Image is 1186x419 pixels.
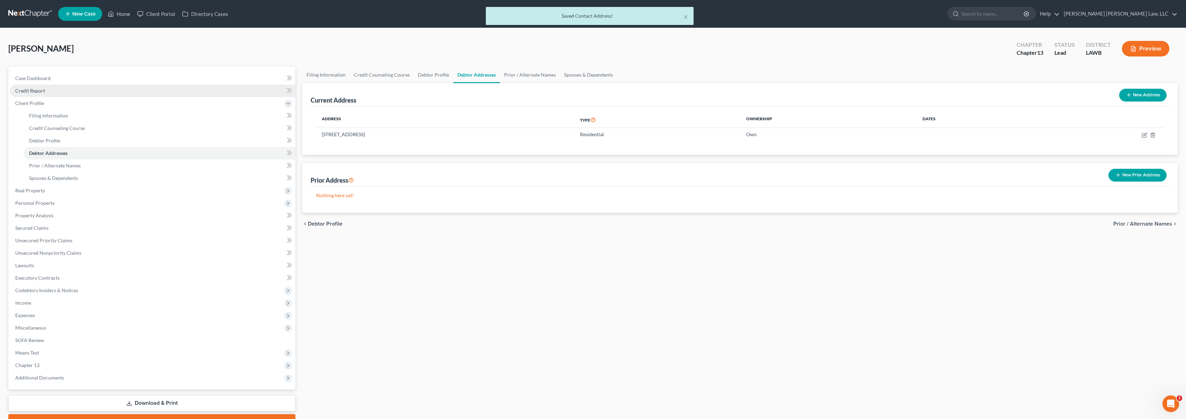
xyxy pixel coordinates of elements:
div: Chapter [1017,41,1043,49]
span: Debtor Addresses [29,150,68,156]
span: Prior / Alternate Names [29,163,81,168]
span: Income [15,300,31,306]
button: Prior / Alternate Names chevron_right [1113,221,1178,227]
a: Case Dashboard [10,72,295,85]
span: Client Profile [15,100,44,106]
div: Saved Contact Address! [491,12,688,19]
span: Case Dashboard [15,75,51,81]
button: chevron_left Debtor Profile [302,221,342,227]
span: Means Test [15,350,39,356]
button: New Address [1119,89,1167,102]
a: Filing Information [302,67,350,83]
a: Credit Counseling Course [24,122,295,134]
span: Executory Contracts [15,275,60,281]
div: Prior Address [311,176,354,184]
span: [PERSON_NAME] [8,43,74,53]
a: Spouses & Dependents [560,67,617,83]
a: SOFA Review [10,334,295,347]
span: Miscellaneous [15,325,46,331]
span: Debtor Profile [29,138,60,143]
span: 13 [1037,49,1043,56]
span: Chapter 13 [15,362,39,368]
a: Prior / Alternate Names [500,67,560,83]
span: Unsecured Priority Claims [15,237,72,243]
a: Debtor Profile [414,67,453,83]
th: Dates [917,112,1032,128]
td: [STREET_ADDRESS] [316,128,574,141]
a: Unsecured Nonpriority Claims [10,247,295,259]
button: New Prior Address [1108,169,1167,182]
span: Additional Documents [15,375,64,381]
span: Prior / Alternate Names [1113,221,1172,227]
span: Debtor Profile [308,221,342,227]
p: Nothing here yet! [316,192,1164,199]
button: Preview [1122,41,1169,56]
a: Debtor Profile [24,134,295,147]
i: chevron_left [302,221,308,227]
i: chevron_right [1172,221,1178,227]
span: Expenses [15,312,35,318]
a: Property Analysis [10,209,295,222]
a: Debtor Addresses [24,147,295,159]
span: Codebtors Insiders & Notices [15,287,78,293]
a: Unsecured Priority Claims [10,234,295,247]
span: 2 [1177,395,1182,401]
span: Credit Report [15,88,45,94]
span: Personal Property [15,200,55,206]
a: Download & Print [8,395,295,411]
a: Spouses & Dependents [24,172,295,184]
a: Filing Information [24,110,295,122]
span: Credit Counseling Course [29,125,85,131]
th: Type [574,112,741,128]
div: Current Address [311,96,356,104]
a: Credit Report [10,85,295,97]
span: Secured Claims [15,225,48,231]
td: Residential [574,128,741,141]
span: Lawsuits [15,262,34,268]
button: × [683,12,688,21]
span: Property Analysis [15,212,54,218]
span: Real Property [15,187,45,193]
span: Filing Information [29,113,68,119]
a: Credit Counseling Course [350,67,414,83]
a: Executory Contracts [10,272,295,284]
a: Lawsuits [10,259,295,272]
div: Chapter [1017,49,1043,57]
div: LAWB [1086,49,1111,57]
a: Secured Claims [10,222,295,234]
span: SOFA Review [15,337,44,343]
a: Debtor Addresses [453,67,500,83]
th: Address [316,112,574,128]
div: Status [1054,41,1075,49]
th: Ownership [741,112,917,128]
td: Own [741,128,917,141]
div: Lead [1054,49,1075,57]
span: Unsecured Nonpriority Claims [15,250,81,256]
a: Prior / Alternate Names [24,159,295,172]
span: Spouses & Dependents [29,175,78,181]
iframe: Intercom live chat [1162,395,1179,412]
div: District [1086,41,1111,49]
